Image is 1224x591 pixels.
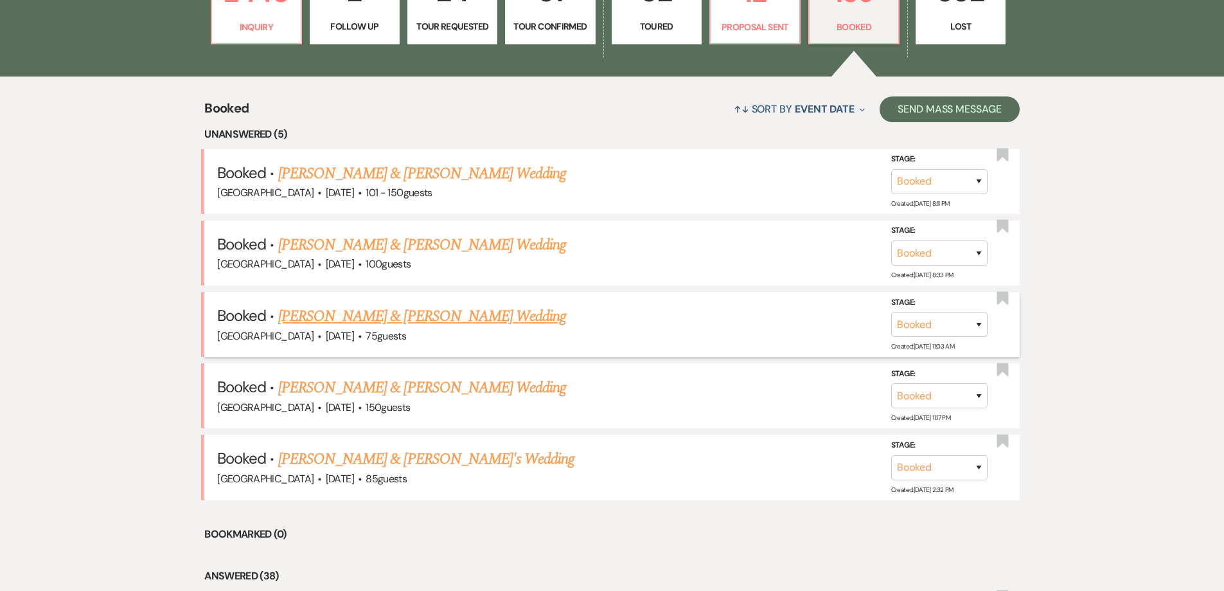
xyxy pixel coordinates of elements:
button: Sort By Event Date [729,92,870,126]
p: Proposal Sent [718,20,792,34]
span: [DATE] [326,401,354,414]
span: [DATE] [326,472,354,486]
a: [PERSON_NAME] & [PERSON_NAME] Wedding [278,162,566,185]
p: Toured [620,19,693,33]
button: Send Mass Message [880,96,1020,122]
li: Answered (38) [204,568,1020,585]
label: Stage: [891,224,988,238]
span: [DATE] [326,257,354,271]
label: Stage: [891,152,988,167]
span: [GEOGRAPHIC_DATA] [217,472,314,486]
a: [PERSON_NAME] & [PERSON_NAME] Wedding [278,305,566,328]
span: [DATE] [326,329,354,343]
p: Follow Up [318,19,391,33]
span: Created: [DATE] 8:11 PM [891,199,950,208]
span: [GEOGRAPHIC_DATA] [217,329,314,343]
span: 150 guests [366,401,410,414]
label: Stage: [891,367,988,381]
li: Unanswered (5) [204,126,1020,143]
span: 75 guests [366,329,406,343]
p: Lost [924,19,997,33]
span: [DATE] [326,186,354,199]
label: Stage: [891,439,988,453]
span: Booked [217,448,266,468]
span: Booked [217,305,266,325]
label: Stage: [891,296,988,310]
a: [PERSON_NAME] & [PERSON_NAME] Wedding [278,233,566,257]
span: [GEOGRAPHIC_DATA] [217,186,314,199]
span: Booked [217,234,266,254]
p: Booked [817,20,891,34]
span: 85 guests [366,472,407,486]
p: Tour Confirmed [513,19,587,33]
span: Booked [217,377,266,397]
span: 101 - 150 guests [366,186,432,199]
li: Bookmarked (0) [204,526,1020,543]
span: [GEOGRAPHIC_DATA] [217,257,314,271]
span: ↑↓ [734,102,749,116]
span: [GEOGRAPHIC_DATA] [217,401,314,414]
span: Created: [DATE] 8:33 PM [891,271,953,279]
span: Created: [DATE] 2:32 PM [891,486,953,494]
p: Tour Requested [416,19,489,33]
a: [PERSON_NAME] & [PERSON_NAME]'s Wedding [278,448,575,471]
span: Event Date [795,102,855,116]
span: Booked [204,98,249,126]
span: Created: [DATE] 11:17 PM [891,414,950,422]
span: Booked [217,163,266,183]
a: [PERSON_NAME] & [PERSON_NAME] Wedding [278,376,566,399]
p: Inquiry [220,20,293,34]
span: Created: [DATE] 11:03 AM [891,342,954,350]
span: 100 guests [366,257,411,271]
